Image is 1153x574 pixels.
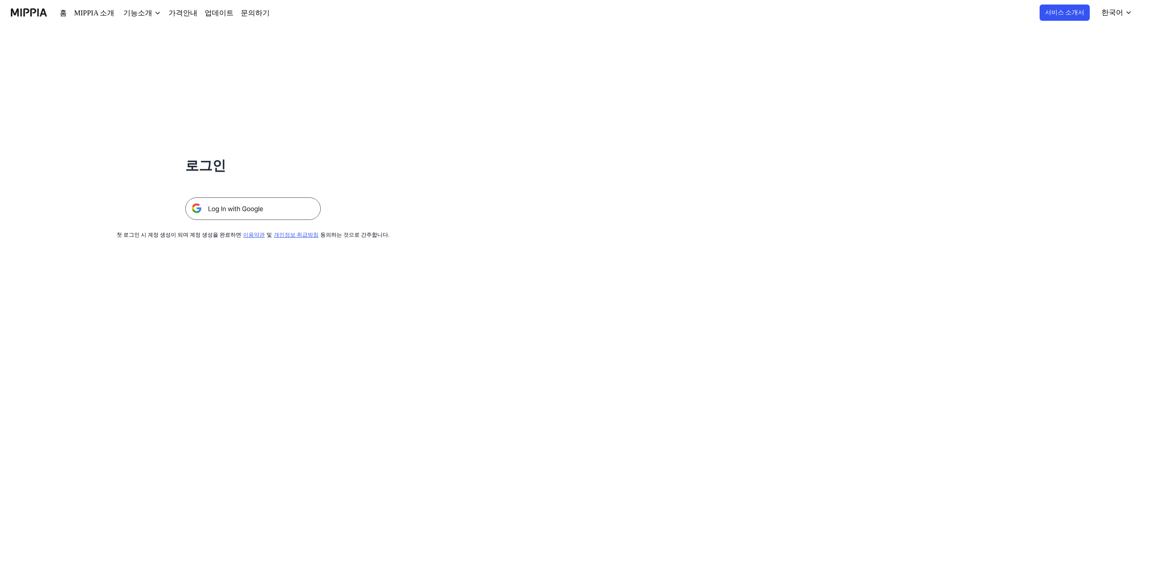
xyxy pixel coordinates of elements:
img: 구글 로그인 버튼 [185,197,321,220]
a: 홈 [60,8,66,19]
a: 가격안내 [162,8,187,19]
div: 첫 로그인 시 계정 생성이 되며 계정 생성을 완료하면 및 동의하는 것으로 간주합니다. [137,231,369,239]
img: down [147,9,155,17]
a: 업데이트 [194,8,220,19]
button: 서비스 소개서 [1048,5,1092,21]
a: 이용약관 [245,232,263,238]
div: 기능소개 [118,8,147,19]
button: 한국어 [1097,4,1138,22]
div: 한국어 [1102,7,1125,18]
a: 개인정보 취급방침 [271,232,309,238]
h1: 로그인 [185,155,321,176]
button: 기능소개 [118,8,155,19]
a: MIPPIA 소개 [73,8,111,19]
a: 문의하기 [227,8,252,19]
